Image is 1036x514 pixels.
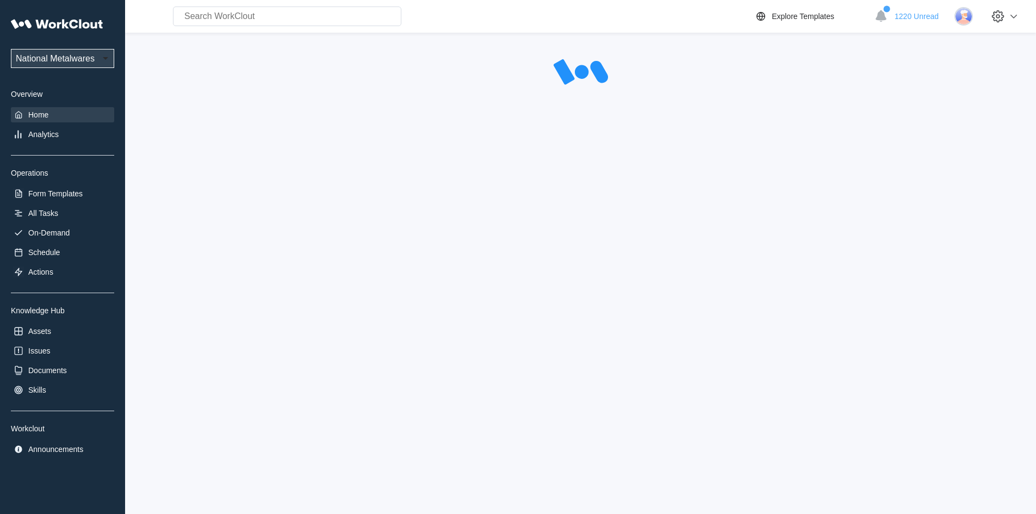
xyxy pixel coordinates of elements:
div: On-Demand [28,228,70,237]
div: Skills [28,386,46,394]
a: Skills [11,382,114,398]
div: Overview [11,90,114,98]
div: Workclout [11,424,114,433]
div: Assets [28,327,51,336]
a: Assets [11,324,114,339]
a: Actions [11,264,114,280]
a: Analytics [11,127,114,142]
div: Actions [28,268,53,276]
a: Announcements [11,442,114,457]
div: Documents [28,366,67,375]
img: user-3.png [954,7,973,26]
a: On-Demand [11,225,114,240]
a: Schedule [11,245,114,260]
a: Documents [11,363,114,378]
a: All Tasks [11,206,114,221]
div: Home [28,110,48,119]
a: Explore Templates [754,10,869,23]
div: Analytics [28,130,59,139]
div: Announcements [28,445,83,454]
a: Issues [11,343,114,358]
a: Form Templates [11,186,114,201]
div: Operations [11,169,114,177]
input: Search WorkClout [173,7,401,26]
div: Schedule [28,248,60,257]
div: Knowledge Hub [11,306,114,315]
a: Home [11,107,114,122]
div: Issues [28,346,50,355]
div: Form Templates [28,189,83,198]
span: 1220 Unread [895,12,939,21]
div: All Tasks [28,209,58,218]
div: Explore Templates [772,12,834,21]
